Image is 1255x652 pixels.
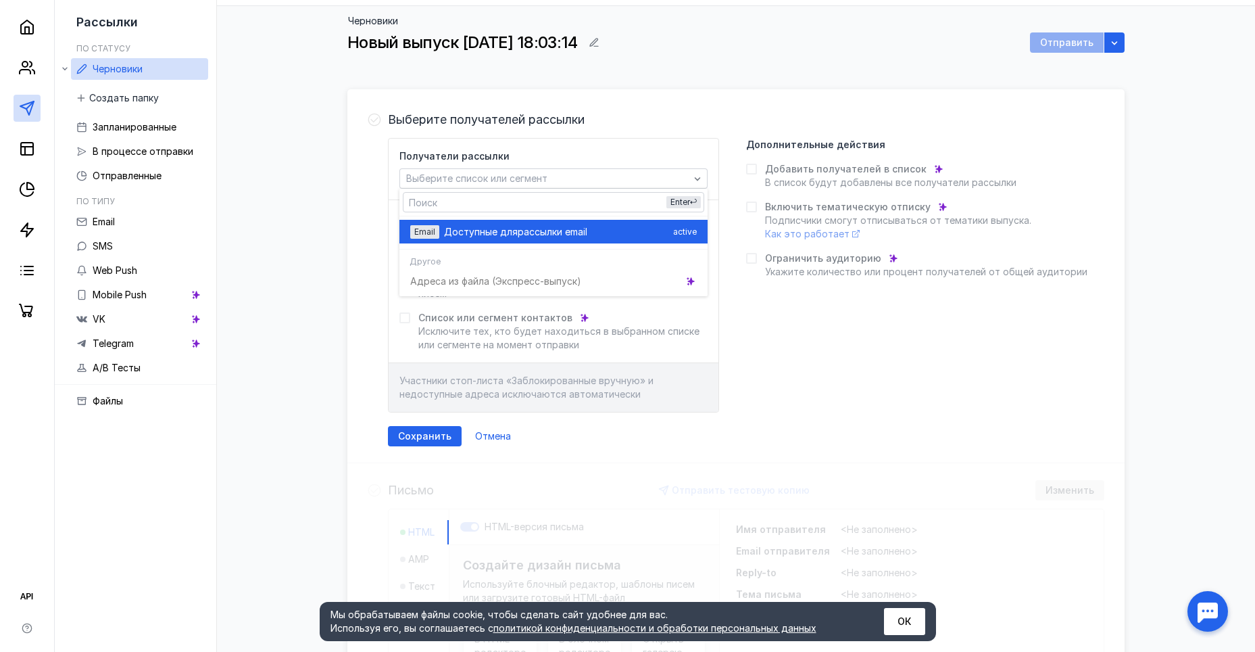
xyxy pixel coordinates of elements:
[71,235,208,257] a: SMS
[398,431,451,442] span: Сохранить
[444,225,518,239] span: Доступные для
[71,58,208,80] a: Черновики
[71,165,208,187] a: Отправленные
[71,116,208,138] a: Запланированные
[348,15,398,26] a: Черновики
[71,141,208,162] a: В процессе отправки
[71,390,208,412] a: Файлы
[89,93,159,104] span: Создать папку
[406,172,547,184] span: Выберите список или сегмент
[76,196,115,206] h5: По типу
[93,362,141,373] span: A/B Тесты
[765,177,1016,188] span: В список будут добавлены все получатели рассылки
[399,375,654,400] span: Участники стоп-листа «Заблокированные вручную» и недоступные адреса исключаются автоматически
[330,608,851,635] div: Мы обрабатываем файлы cookie, чтобы сделать сайт удобнее для вас. Используя его, вы соглашаетесь c
[93,121,176,133] span: Запланированные
[76,43,130,53] h5: По статусу
[93,264,137,276] span: Web Push
[93,313,105,325] span: VK
[418,311,572,325] span: Список или сегмент контактов
[71,357,208,379] a: A/B Тесты
[765,252,881,265] span: Ограничить аудиторию
[93,395,123,406] span: Файлы
[418,325,699,350] span: Исключите тех, кто будет находиться в выбранном списке или сегменте на момент отправки
[746,139,885,150] h4: Дополнительные действия
[388,426,462,446] button: Сохранить
[93,240,113,252] span: SMS
[673,225,697,239] span: active
[399,149,510,163] span: Получатели рассылки
[347,32,577,52] span: Новый выпуск [DATE] 18:03:14
[71,260,208,281] a: Web Push
[399,216,708,296] div: grid
[93,337,134,349] span: Telegram
[93,63,143,74] span: Черновики
[71,88,166,108] button: Создать папку
[93,170,162,181] span: Отправленные
[884,608,925,635] button: ОК
[71,333,208,354] a: Telegram
[666,196,701,208] button: Enter
[468,426,518,446] button: Отмена
[765,214,1031,239] span: Подписчики смогут отписываться от тематики выпуска.
[765,228,850,239] span: Как это работает
[76,15,138,29] span: Рассылки
[403,193,704,212] input: Поиск
[475,431,511,442] span: Отмена
[765,162,927,176] span: Добавить получателей в список
[414,227,435,237] span: Email
[388,113,585,126] h4: Выберите получателей рассылки
[399,220,708,243] button: EmailДоступные длярассылки emailactive
[399,168,708,189] button: Выберите список или сегмент
[71,284,208,306] a: Mobile Push
[518,225,587,239] span: рассылки email
[93,289,147,300] span: Mobile Push
[410,255,441,266] span: Другое
[71,308,208,330] a: VK
[71,211,208,233] a: Email
[765,228,860,239] a: Как это работает
[765,266,1087,277] span: Укажите количество или процент получателей от общей аудитории
[765,200,931,214] span: Включить тематическую отписку
[93,216,115,227] span: Email
[493,622,816,634] a: политикой конфиденциальности и обработки персональных данных
[670,197,690,207] span: Enter
[93,145,193,157] span: В процессе отправки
